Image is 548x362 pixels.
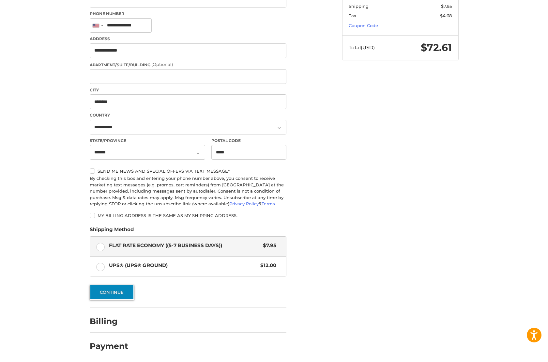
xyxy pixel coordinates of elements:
[90,226,134,236] legend: Shipping Method
[257,262,277,269] span: $12.00
[262,201,275,206] a: Terms
[109,262,257,269] span: UPS® (UPS® Ground)
[90,316,128,326] h2: Billing
[211,138,286,144] label: Postal Code
[90,213,286,218] label: My billing address is the same as my shipping address.
[90,36,286,42] label: Address
[349,4,369,9] span: Shipping
[349,44,375,51] span: Total (USD)
[229,201,259,206] a: Privacy Policy
[441,4,452,9] span: $7.95
[90,19,105,33] div: United States: +1
[90,175,286,207] div: By checking this box and entering your phone number above, you consent to receive marketing text ...
[90,112,286,118] label: Country
[90,138,205,144] label: State/Province
[421,41,452,54] span: $72.61
[90,285,134,300] button: Continue
[90,61,286,68] label: Apartment/Suite/Building
[260,242,277,249] span: $7.95
[349,23,378,28] a: Coupon Code
[349,13,356,18] span: Tax
[440,13,452,18] span: $4.68
[151,62,173,67] small: (Optional)
[90,87,286,93] label: City
[90,11,286,17] label: Phone Number
[90,168,286,174] label: Send me news and special offers via text message*
[109,242,260,249] span: Flat Rate Economy ((5-7 Business Days))
[90,341,128,351] h2: Payment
